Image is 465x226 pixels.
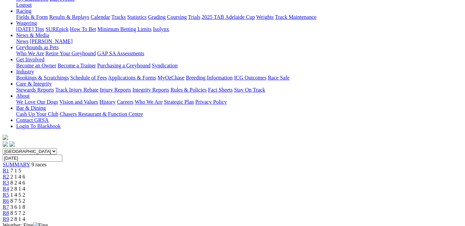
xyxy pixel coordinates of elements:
a: [DATE] Tips [16,26,44,32]
a: News [16,38,28,44]
a: Rules & Policies [170,87,207,93]
a: R4 [3,186,9,192]
a: R8 [3,210,9,216]
a: Racing [16,8,31,14]
a: Bookings & Scratchings [16,75,69,80]
a: Who We Are [16,51,44,56]
a: Track Maintenance [275,14,317,20]
span: 9 races [31,162,46,167]
img: twitter.svg [9,141,15,147]
span: 2 8 1 4 [10,216,25,222]
div: Industry [16,75,462,81]
a: Race Safe [268,75,289,80]
a: R9 [3,216,9,222]
a: Privacy Policy [195,99,227,105]
a: R6 [3,198,9,204]
a: Industry [16,69,34,74]
a: ICG Outcomes [234,75,266,80]
a: Calendar [91,14,110,20]
a: Syndication [152,63,177,68]
a: Purchasing a Greyhound [97,63,151,68]
a: About [16,93,30,99]
a: We Love Our Dogs [16,99,58,105]
a: Fact Sheets [208,87,233,93]
a: Login To Blackbook [16,123,61,129]
a: Coursing [167,14,187,20]
a: Chasers Restaurant & Function Centre [60,111,143,117]
a: Greyhounds as Pets [16,44,59,50]
a: R2 [3,174,9,180]
div: Racing [16,14,462,20]
span: 1 4 5 2 [10,192,25,198]
a: GAP SA Assessments [97,51,144,56]
a: Logout [16,2,32,8]
a: Isolynx [153,26,169,32]
a: Breeding Information [186,75,233,80]
a: R5 [3,192,9,198]
span: 2 8 1 4 [10,186,25,192]
span: 2 1 4 6 [10,174,25,180]
a: History [99,99,115,105]
a: Contact GRSA [16,117,48,123]
img: facebook.svg [3,141,8,147]
div: Get Involved [16,63,462,69]
a: Become an Owner [16,63,56,68]
a: Minimum Betting Limits [97,26,152,32]
a: R7 [3,204,9,210]
a: R3 [3,180,9,186]
span: 8 7 5 2 [10,198,25,204]
a: Results & Replays [49,14,89,20]
a: Who We Are [135,99,163,105]
input: Select date [3,155,62,162]
a: Get Involved [16,57,44,62]
a: Grading [148,14,166,20]
span: 7 1 5 [10,168,21,173]
a: Cash Up Your Club [16,111,58,117]
a: [PERSON_NAME] [30,38,72,44]
a: Strategic Plan [164,99,194,105]
a: Retire Your Greyhound [45,51,96,56]
a: Tracks [111,14,126,20]
div: Bar & Dining [16,111,462,117]
a: Statistics [127,14,147,20]
a: Care & Integrity [16,81,52,87]
a: 2025 TAB Adelaide Cup [202,14,255,20]
img: logo-grsa-white.png [3,135,8,140]
a: Careers [117,99,133,105]
span: 8 5 7 2 [10,210,25,216]
span: 8 2 4 6 [10,180,25,186]
span: 3 6 1 8 [10,204,25,210]
div: Care & Integrity [16,87,462,93]
a: Bar & Dining [16,105,46,111]
a: How To Bet [70,26,96,32]
a: Integrity Reports [132,87,169,93]
a: Stewards Reports [16,87,54,93]
a: Vision and Values [59,99,98,105]
a: SUREpick [45,26,68,32]
a: Applications & Forms [108,75,156,80]
div: Wagering [16,26,462,32]
a: R1 [3,168,9,173]
div: About [16,99,462,105]
a: Weights [256,14,274,20]
a: SUMMARY [3,162,30,167]
a: Schedule of Fees [70,75,107,80]
a: MyOzChase [158,75,185,80]
a: Become a Trainer [58,63,96,68]
a: Stay On Track [234,87,265,93]
div: Greyhounds as Pets [16,51,462,57]
a: Track Injury Rebate [55,87,98,93]
a: Wagering [16,20,37,26]
a: News & Media [16,32,49,38]
a: Fields & Form [16,14,48,20]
